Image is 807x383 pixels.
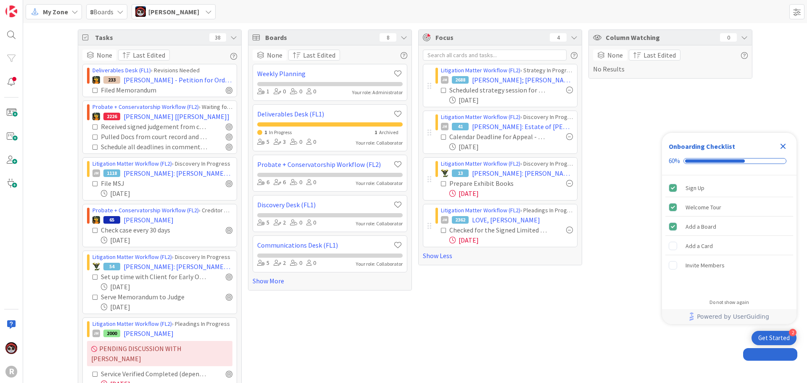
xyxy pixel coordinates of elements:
[452,216,469,224] div: 2362
[379,129,398,135] span: Archived
[92,206,199,214] a: Probate + Conservatorship Workflow (FL2)
[92,169,100,177] div: JM
[472,75,573,85] span: [PERSON_NAME]; [PERSON_NAME]
[290,218,302,227] div: 0
[789,329,796,336] div: 2
[441,66,573,75] div: › Strategy In Progress
[101,282,232,292] div: [DATE]
[441,169,448,177] img: NC
[103,169,120,177] div: 1118
[92,263,100,270] img: NC
[449,85,548,95] div: Scheduled strategy session for TWR, INC & responsible attorney [paralegal]
[306,137,316,147] div: 0
[441,206,520,214] a: Litigation Matter Workflow (FL2)
[356,139,403,147] div: Your role: Collaborator
[441,159,573,168] div: › Discovery In Progress
[665,217,793,236] div: Add a Board is complete.
[95,32,205,42] span: Tasks
[124,168,232,178] span: [PERSON_NAME]: [PERSON_NAME] [PERSON_NAME] Vacation Ownership Inc. et al
[124,261,232,272] span: [PERSON_NAME]: [PERSON_NAME] English
[607,50,623,60] span: None
[669,157,680,165] div: 60%
[758,334,790,342] div: Get Started
[662,309,796,324] div: Footer
[472,215,540,225] span: LOVE, [PERSON_NAME]
[380,33,396,42] div: 8
[92,330,100,337] div: JM
[290,137,302,147] div: 0
[449,188,573,198] div: [DATE]
[665,179,793,197] div: Sign Up is complete.
[441,206,573,215] div: › Pleadings In Progress
[101,188,232,198] div: [DATE]
[449,142,573,152] div: [DATE]
[441,76,448,84] div: JM
[352,89,403,96] div: Your role: Administrator
[752,331,796,345] div: Open Get Started checklist, remaining modules: 2
[101,178,171,188] div: File MSJ
[124,75,232,85] span: [PERSON_NAME] - Petition for Order for Surrender of Assets
[441,113,573,122] div: › Discovery In Progress
[101,302,232,312] div: [DATE]
[666,309,792,324] a: Powered by UserGuiding
[274,137,286,147] div: 3
[257,240,393,250] a: Communications Desk (FL1)
[124,328,174,338] span: [PERSON_NAME]
[148,7,199,17] span: [PERSON_NAME]
[662,175,796,293] div: Checklist items
[101,132,207,142] div: Pulled Docs from court record and saved to file
[441,113,520,121] a: Litigation Matter Workflow (FL2)
[264,129,267,135] span: 1
[686,260,725,270] div: Invite Members
[92,320,232,328] div: › Pleadings In Progress
[257,87,269,96] div: 1
[665,237,793,255] div: Add a Card is incomplete.
[101,142,207,152] div: Schedule all deadlines in comment and Deadline Checklist [move to P4 Notice Quene]
[90,8,93,16] b: 8
[92,159,232,168] div: › Discovery In Progress
[5,5,17,17] img: Visit kanbanzone.com
[257,200,393,210] a: Discovery Desk (FL1)
[124,215,174,225] span: [PERSON_NAME]
[257,218,269,227] div: 5
[267,50,282,60] span: None
[441,160,520,167] a: Litigation Matter Workflow (FL2)
[452,123,469,130] div: 41
[257,159,393,169] a: Probate + Conservatorship Workflow (FL2)
[452,76,469,84] div: 2688
[665,198,793,217] div: Welcome Tour is complete.
[269,129,292,135] span: In Progress
[87,341,232,366] div: PENDING DISCUSSION WITH [PERSON_NAME]
[265,32,375,42] span: Boards
[257,178,269,187] div: 6
[274,178,286,187] div: 6
[101,122,207,132] div: Received signed judgement from court
[423,50,567,61] input: Search all cards and tasks...
[253,276,407,286] a: Show More
[423,251,578,261] a: Show Less
[290,87,302,96] div: 0
[92,76,100,84] img: MR
[97,50,112,60] span: None
[103,263,120,270] div: 54
[90,7,113,17] span: Boards
[606,32,716,42] span: Column Watching
[629,50,680,61] button: Last Edited
[449,95,573,105] div: [DATE]
[92,253,172,261] a: Litigation Matter Workflow (FL2)
[92,66,151,74] a: Deliverables Desk (FL1)
[92,113,100,120] img: MR
[103,216,120,224] div: 65
[92,253,232,261] div: › Discovery In Progress
[441,66,520,74] a: Litigation Matter Workflow (FL2)
[92,206,232,215] div: › Creditor Claim Waiting Period
[686,202,721,212] div: Welcome Tour
[669,141,735,151] div: Onboarding Checklist
[101,235,232,245] div: [DATE]
[92,103,199,111] a: Probate + Conservatorship Workflow (FL2)
[257,259,269,268] div: 5
[435,32,543,42] span: Focus
[720,33,737,42] div: 0
[101,85,187,95] div: Filed Memorandum
[303,50,335,60] span: Last Edited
